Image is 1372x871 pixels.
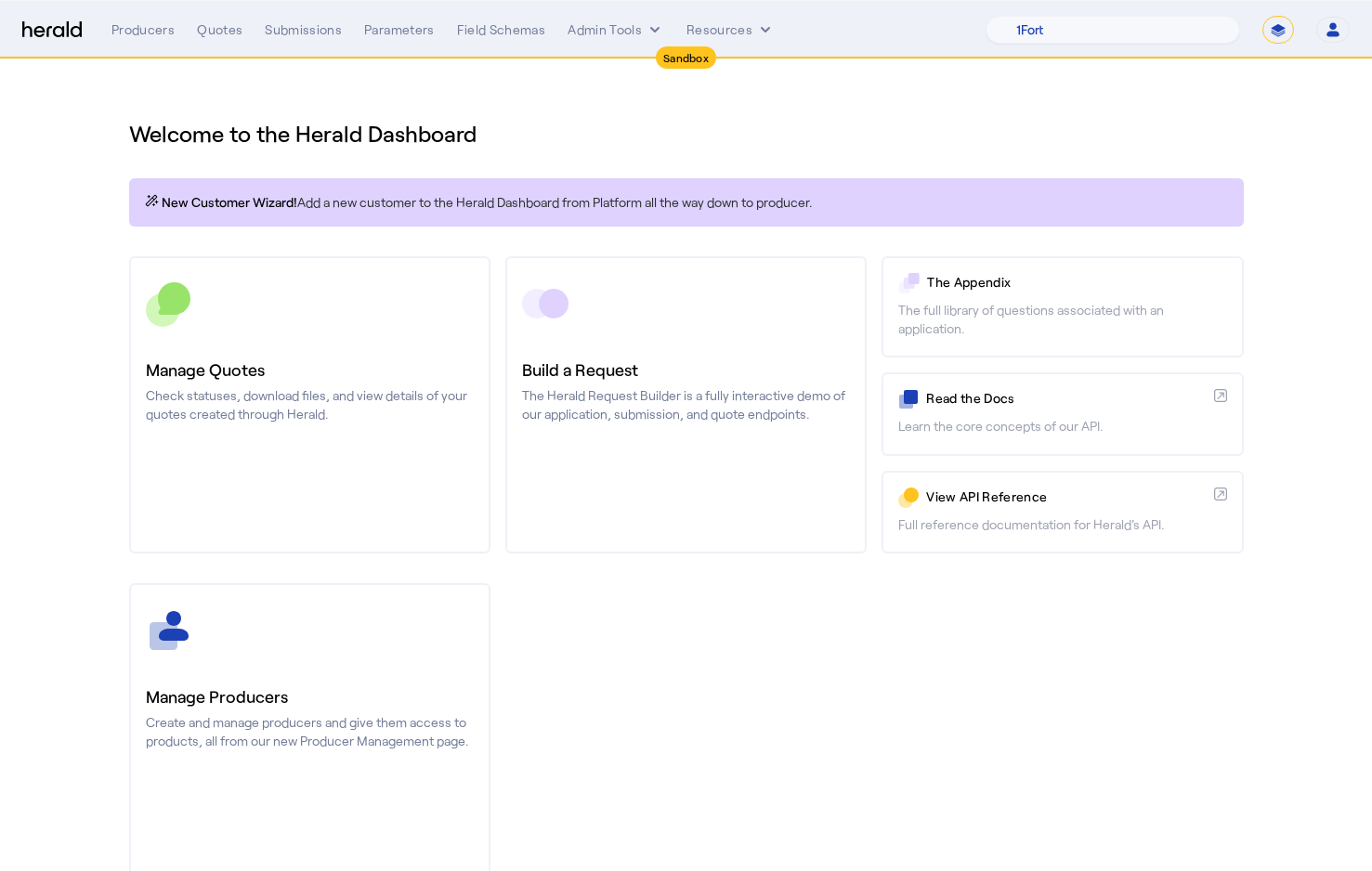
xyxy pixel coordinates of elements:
a: Build a RequestThe Herald Request Builder is a fully interactive demo of our application, submiss... [505,256,867,553]
div: Submissions [265,20,342,39]
div: Quotes [197,20,242,39]
div: Parameters [364,20,435,39]
p: The full library of questions associated with an application. [898,301,1226,338]
button: Resources dropdown menu [686,20,775,39]
p: The Appendix [927,273,1226,292]
div: Producers [111,20,175,39]
h3: Build a Request [522,357,850,383]
a: The AppendixThe full library of questions associated with an application. [882,256,1243,357]
a: Read the DocsLearn the core concepts of our API. [882,372,1243,455]
div: Sandbox [656,46,716,69]
a: View API ReferenceFull reference documentation for Herald's API. [882,471,1243,553]
p: Learn the core concepts of our API. [898,417,1226,435]
h1: Welcome to the Herald Dashboard [129,119,1244,149]
h3: Manage Producers [146,683,474,709]
p: Full reference documentation for Herald's API. [898,515,1226,534]
p: Read the Docs [926,389,1206,408]
div: Field Schemas [457,20,546,39]
img: Herald Logo [22,21,82,39]
h3: Manage Quotes [146,357,474,383]
p: View API Reference [926,487,1206,506]
p: The Herald Request Builder is a fully interactive demo of our application, submission, and quote ... [522,386,850,423]
p: Create and manage producers and give them access to products, all from our new Producer Managemen... [146,713,474,750]
button: internal dropdown menu [568,20,664,39]
p: Add a new customer to the Herald Dashboard from Platform all the way down to producer. [144,193,1229,212]
a: Manage QuotesCheck statuses, download files, and view details of your quotes created through Herald. [129,256,490,553]
p: Check statuses, download files, and view details of your quotes created through Herald. [146,386,474,423]
span: New Customer Wizard! [162,193,297,212]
